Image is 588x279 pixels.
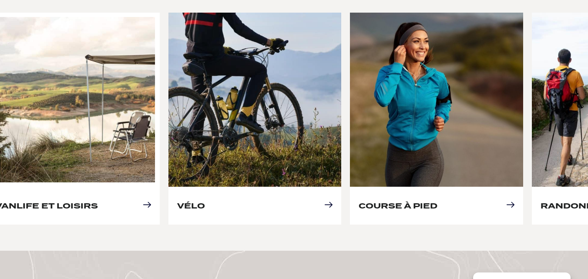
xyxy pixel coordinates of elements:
[350,13,523,225] article: 1 of 4
[177,201,205,210] a: Vélo
[168,13,341,225] article: 4 of 4
[359,201,437,210] a: Course à pied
